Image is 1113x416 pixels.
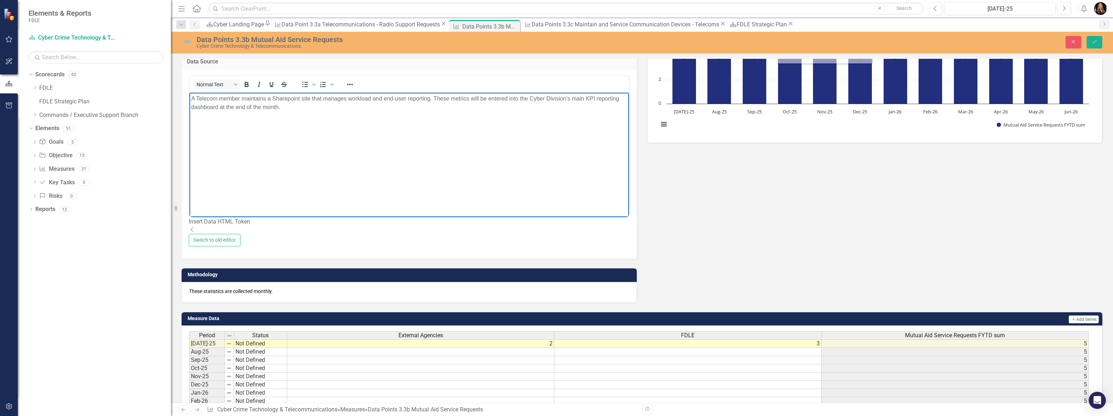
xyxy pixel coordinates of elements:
div: Insert Data HTML Token [189,218,630,226]
span: Mutual Aid Service Requests FYTD sum [905,332,1005,339]
a: FDLE Strategic Plan [39,98,171,106]
a: Reports [35,205,55,214]
div: FDLE Strategic Plan [737,20,787,29]
text: May-26 [1028,108,1043,115]
path: Oct-25, 5. Mutual Aid Service Requests FYTD sum. [778,44,802,104]
button: Strikethrough [278,79,290,89]
button: [DATE]-25 [944,2,1056,15]
td: 3 [554,339,822,348]
div: Bullet list [299,79,317,89]
path: May-26, 5. Mutual Aid Service Requests FYTD sum. [1024,44,1048,104]
img: 8DAGhfEEPCf229AAAAAElFTkSuQmCC [226,365,232,371]
button: Reveal or hide additional toolbar items [344,79,356,89]
img: 8DAGhfEEPCf229AAAAAElFTkSuQmCC [226,390,232,396]
text: Aug-25 [712,108,726,115]
a: Goals [39,138,63,146]
div: Data Points 3.3b Mutual Aid Service Requests [368,406,483,413]
img: 8DAGhfEEPCf229AAAAAElFTkSuQmCC [226,374,232,379]
td: 5 [822,389,1089,397]
img: 8DAGhfEEPCf229AAAAAElFTkSuQmCC [226,398,232,404]
div: 62 [68,72,80,78]
button: Underline [265,79,278,89]
td: 5 [822,356,1089,364]
td: Sep-25 [189,356,225,364]
span: Elements & Reports [29,9,91,17]
button: Block Normal Text [194,79,240,89]
td: Feb-26 [189,397,225,405]
span: Search [896,5,912,11]
text: Apr-26 [993,108,1007,115]
a: Cyber Crime Technology & Telecommunications [29,34,118,42]
text: Sep-25 [747,108,761,115]
span: FDLE [681,332,695,339]
path: Nov-25, 5. Mutual Aid Service Requests FYTD sum. [813,44,837,104]
path: Sep-25, 5. Mutual Aid Service Requests FYTD sum. [742,44,766,104]
p: These statistics are collected monthly. [189,288,629,295]
td: 5 [822,348,1089,356]
h3: Data Source [187,58,631,65]
path: Jul-25, 5. Mutual Aid Service Requests FYTD sum. [672,44,696,104]
text: Jan-26 [888,108,901,115]
img: Not Defined [182,36,193,47]
div: Data Points 3.3c Maintain and Service Communication Devices - Telecoms [532,20,719,29]
div: Data Point 3.3a Telecommunications - Radio Support Requests [281,20,440,29]
a: Measures [340,406,365,413]
text: Dec-25 [853,108,867,115]
button: Italic [253,79,265,89]
div: [DATE]-25 [947,5,1053,13]
iframe: Rich Text Area [189,93,629,217]
td: Dec-25 [189,381,225,389]
span: External Agencies [398,332,443,339]
td: Not Defined [234,381,287,389]
text: Feb-26 [923,108,937,115]
div: 15 [76,153,88,159]
button: View chart menu, Chart [659,119,669,129]
button: Bold [240,79,253,89]
path: Feb-26, 5. Mutual Aid Service Requests FYTD sum. [918,44,942,104]
text: Oct-25 [782,108,796,115]
div: 12 [59,206,70,212]
div: 0 [78,179,90,185]
a: Elements [35,124,59,133]
path: Jan-26, 5. Mutual Aid Service Requests FYTD sum. [883,44,907,104]
a: Key Tasks [39,179,75,187]
div: Data Points 3.3b Mutual Aid Service Requests [462,22,518,31]
text: Mar-26 [958,108,973,115]
a: Measures [39,165,74,173]
div: 5 [67,139,78,145]
text: 2 [659,76,661,82]
span: Normal Text [197,82,232,87]
span: Status [252,332,269,339]
td: Not Defined [234,339,287,348]
div: Chart. Highcharts interactive chart. [655,29,1095,135]
text: Jun-26 [1064,108,1078,115]
div: » » [207,406,636,414]
td: Nov-25 [189,373,225,381]
td: Aug-25 [189,348,225,356]
img: 8DAGhfEEPCf229AAAAAElFTkSuQmCC [227,333,232,339]
path: Aug-25, 5. Mutual Aid Service Requests FYTD sum. [707,44,731,104]
button: Show Mutual Aid Service Requests FYTD sum [997,122,1086,128]
path: Apr-26, 5. Mutual Aid Service Requests FYTD sum. [989,44,1013,104]
input: Search Below... [29,51,164,63]
td: 5 [822,364,1089,373]
text: 0 [659,100,661,106]
h3: Measure Data [188,316,655,321]
img: 8DAGhfEEPCf229AAAAAElFTkSuQmCC [226,349,232,355]
a: Risks [39,192,62,200]
img: 8DAGhfEEPCf229AAAAAElFTkSuQmCC [226,357,232,363]
div: Open Intercom Messenger [1089,392,1106,409]
button: Search [886,4,922,14]
td: 5 [822,397,1089,405]
a: FDLE Strategic Plan [727,20,787,29]
td: Not Defined [234,373,287,381]
a: Cyber Landing Page [203,20,264,29]
a: FDLE [39,84,171,92]
td: Oct-25 [189,364,225,373]
div: Cyber Landing Page [213,20,264,29]
a: Commands / Executive Support Branch [39,111,171,119]
button: Molly Akin [1094,2,1107,15]
div: Data Points 3.3b Mutual Aid Service Requests [197,36,706,43]
td: Not Defined [234,397,287,405]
